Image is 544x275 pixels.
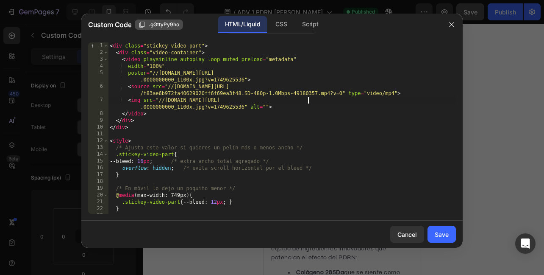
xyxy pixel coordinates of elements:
[88,56,108,63] div: 3
[88,151,108,158] div: 14
[427,226,456,243] button: Save
[88,124,108,131] div: 10
[88,205,108,212] div: 22
[7,133,115,148] strong: polinucleótidos (PDRN) de ADN de salmón
[88,165,108,171] div: 16
[88,20,131,30] span: Custom Code
[88,199,108,205] div: 21
[269,16,294,33] div: CSS
[390,226,424,243] button: Cancel
[135,20,183,30] button: .gGttyPy9ho
[24,244,152,262] li: que se siente como relleno fino.
[88,110,108,117] div: 8
[7,89,123,108] strong: 4. ¿POR QUÉ FUNCIONA? PDRN DE SALMÓN
[88,70,108,83] div: 5
[515,233,536,254] div: Open Intercom Messenger
[88,212,108,219] div: 23
[88,42,108,49] div: 1
[435,230,449,239] div: Save
[88,63,108,70] div: 4
[397,230,417,239] div: Cancel
[88,144,108,151] div: 13
[149,21,179,28] span: .gGttyPy9ho
[7,185,152,203] p: No maquillan. para que te veas más joven cada día.
[88,97,108,110] div: 7
[7,212,152,239] p: Además, el [PERSON_NAME] se acompaña de un equipo de ingredientes innovadores que potencian el ef...
[7,186,150,201] strong: Reprograman la apariencia desde la base
[88,185,108,192] div: 19
[218,16,267,33] div: HTML/Liquid
[295,16,325,33] div: Script
[88,178,108,185] div: 18
[88,83,108,97] div: 6
[7,123,152,176] p: El “por qué” está en su formulación con purificados y listos para trabajar donde la piel lo neces...
[88,192,108,199] div: 20
[88,49,108,56] div: 2
[88,171,108,178] div: 17
[88,158,108,165] div: 15
[32,246,80,252] strong: Colágeno 285Da
[88,117,108,124] div: 9
[88,137,108,144] div: 12
[88,131,108,137] div: 11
